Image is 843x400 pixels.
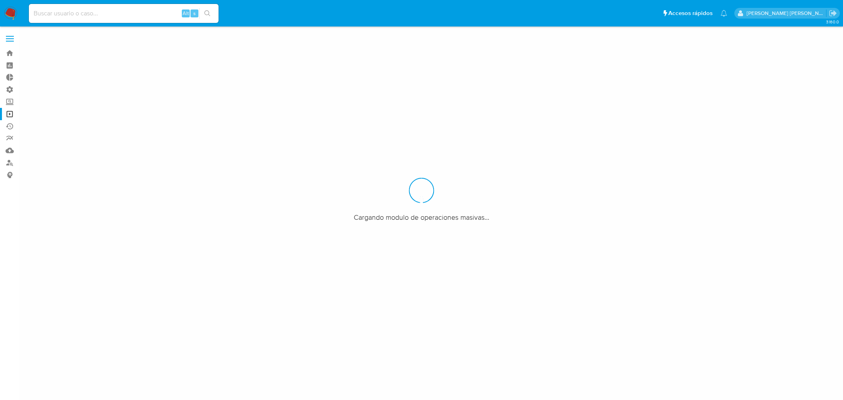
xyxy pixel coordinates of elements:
[199,8,215,19] button: search-icon
[183,9,189,17] span: Alt
[354,213,489,222] span: Cargando modulo de operaciones masivas...
[193,9,196,17] span: s
[668,9,713,17] span: Accesos rápidos
[29,8,219,19] input: Buscar usuario o caso...
[747,9,826,17] p: roberto.munoz@mercadolibre.com
[829,9,837,17] a: Salir
[720,10,727,17] a: Notificaciones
